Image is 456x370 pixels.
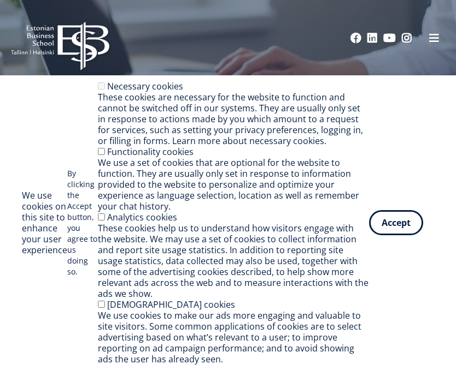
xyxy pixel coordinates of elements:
[22,190,67,255] h2: We use cookies on this site to enhance your user experience
[383,33,396,44] a: Youtube
[107,80,183,92] label: Necessary cookies
[107,146,194,158] label: Functionality cookies
[67,168,98,277] p: By clicking the Accept button, you agree to us doing so.
[107,211,177,223] label: Analytics cookies
[401,33,412,44] a: Instagram
[98,157,369,212] div: We use a set of cookies that are optional for the website to function. They are usually only set ...
[98,310,369,365] div: We use cookies to make our ads more engaging and valuable to site visitors. Some common applicati...
[107,299,235,311] label: [DEMOGRAPHIC_DATA] cookies
[367,33,378,44] a: Linkedin
[98,223,369,299] div: These cookies help us to understand how visitors engage with the website. We may use a set of coo...
[350,33,361,44] a: Facebook
[369,210,423,235] button: Accept
[98,92,369,146] div: These cookies are necessary for the website to function and cannot be switched off in our systems...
